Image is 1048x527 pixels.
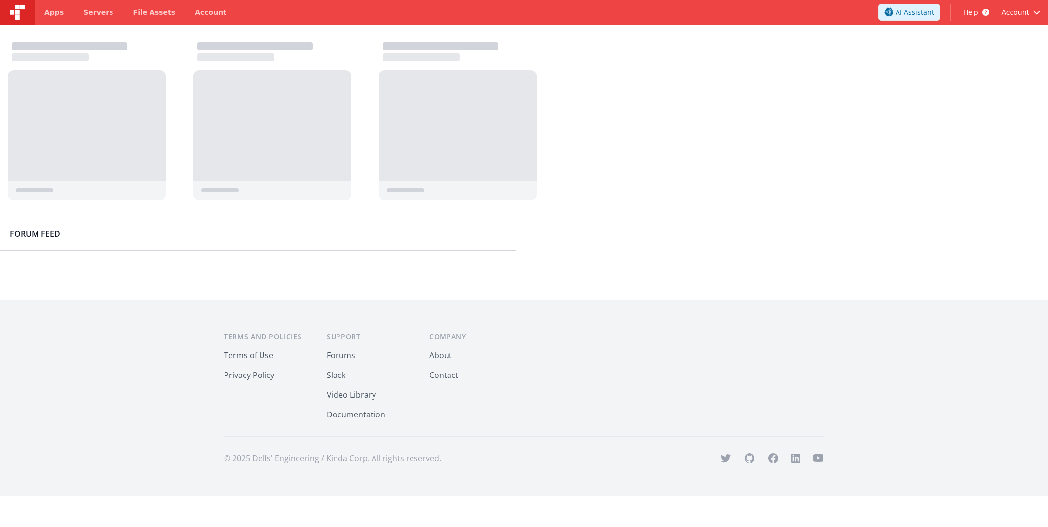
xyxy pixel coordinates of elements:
[224,370,274,380] a: Privacy Policy
[10,228,506,240] h2: Forum Feed
[327,332,413,341] h3: Support
[429,349,452,361] button: About
[44,7,64,17] span: Apps
[327,369,345,381] button: Slack
[1001,7,1040,17] button: Account
[896,7,934,17] span: AI Assistant
[429,332,516,341] h3: Company
[224,452,441,464] p: © 2025 Delfs' Engineering / Kinda Corp. All rights reserved.
[327,389,376,401] button: Video Library
[327,409,385,420] button: Documentation
[133,7,176,17] span: File Assets
[429,369,458,381] button: Contact
[224,350,273,361] a: Terms of Use
[327,349,355,361] button: Forums
[83,7,113,17] span: Servers
[791,453,801,463] svg: viewBox="0 0 24 24" aria-hidden="true">
[327,370,345,380] a: Slack
[878,4,940,21] button: AI Assistant
[1001,7,1029,17] span: Account
[224,332,311,341] h3: Terms and Policies
[963,7,978,17] span: Help
[429,350,452,361] a: About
